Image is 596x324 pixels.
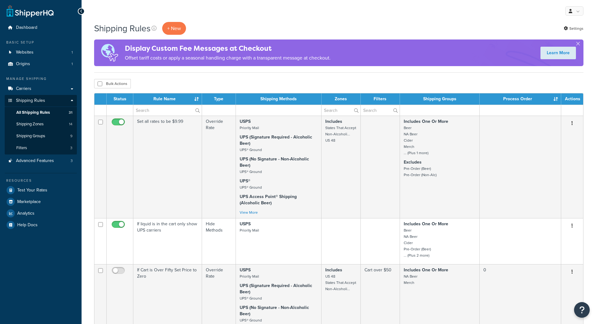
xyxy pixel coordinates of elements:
strong: UPS (No Signature - Non-Alcoholic Beer) [240,304,309,317]
strong: Includes One Or More [404,118,448,125]
div: Manage Shipping [5,76,77,81]
th: Status [107,93,133,105]
span: Test Your Rates [17,188,47,193]
strong: UPS (Signature Required - Alcoholic Beer) [240,134,312,147]
td: Set all rates to be $9.99 [133,116,202,218]
li: Filters [5,142,77,154]
td: If liquid is in the cart only show UPS carriers [133,218,202,264]
a: Shipping Zones 14 [5,118,77,130]
span: Carriers [16,86,31,91]
span: 31 [69,110,72,115]
span: Shipping Zones [16,122,44,127]
td: Override Rate [202,116,236,218]
strong: USPS [240,267,251,273]
span: Dashboard [16,25,37,30]
small: Priority Mail [240,125,259,131]
a: Shipping Rules [5,95,77,107]
li: All Shipping Rules [5,107,77,118]
small: Beer NA Beer Cider Merch ... (Plus 1 more) [404,125,428,156]
span: Help Docs [17,222,38,228]
div: Resources [5,178,77,183]
input: Search [322,105,360,116]
span: Shipping Groups [16,133,45,139]
span: 3 [70,145,72,151]
strong: UPS® [240,178,250,184]
li: Websites [5,47,77,58]
a: View More [240,210,258,215]
small: UPS® Ground [240,295,262,301]
div: Basic Setup [5,40,77,45]
li: Shipping Rules [5,95,77,154]
h1: Shipping Rules [94,22,151,34]
span: 9 [70,133,72,139]
span: 1 [72,50,73,55]
small: UPS® Ground [240,147,262,153]
button: Open Resource Center [574,302,590,318]
a: Help Docs [5,219,77,231]
a: Learn More [540,47,576,59]
a: Marketplace [5,196,77,207]
li: Origins [5,58,77,70]
a: Carriers [5,83,77,95]
span: Marketplace [17,199,41,205]
strong: Includes One Or More [404,221,448,227]
th: Type [202,93,236,105]
span: All Shipping Rules [16,110,50,115]
span: Origins [16,61,30,67]
small: Pre-Order (Beer) Pre-Order (Non-Alc) [404,166,437,178]
small: Beer NA Beer Cider Pre-Order (Beer) ... (Plus 2 more) [404,227,431,258]
th: Zones [322,93,361,105]
strong: Includes One Or More [404,267,448,273]
td: Hide Methods [202,218,236,264]
span: Analytics [17,211,35,216]
th: Shipping Groups [400,93,480,105]
p: Offset tariff costs or apply a seasonal handling charge with a transparent message at checkout. [125,54,331,62]
a: Advanced Features 3 [5,155,77,167]
a: Dashboard [5,22,77,34]
li: Shipping Zones [5,118,77,130]
small: States That Accept Non-Alcoholi... US 48 [325,125,356,143]
input: Search [133,105,202,116]
a: Shipping Groups 9 [5,130,77,142]
strong: UPS (Signature Required - Alcoholic Beer) [240,282,312,295]
th: Rule Name : activate to sort column ascending [133,93,202,105]
small: NA Beer Merch [404,274,418,285]
small: US 48 States That Accept Non-Alcoholi... [325,274,356,292]
p: + New [162,22,186,35]
strong: UPS Access Point® Shipping (Alcoholic Beer) [240,193,297,206]
small: Priority Mail [240,227,259,233]
a: Settings [564,24,583,33]
small: UPS® Ground [240,185,262,190]
th: Actions [561,93,583,105]
img: duties-banner-06bc72dcb5fe05cb3f9472aba00be2ae8eb53ab6f0d8bb03d382ba314ac3c341.png [94,39,125,66]
button: Bulk Actions [94,79,131,88]
a: Websites 1 [5,47,77,58]
strong: USPS [240,118,251,125]
th: Shipping Methods [236,93,322,105]
a: Test Your Rates [5,185,77,196]
span: Websites [16,50,34,55]
span: 14 [69,122,72,127]
small: UPS® Ground [240,169,262,175]
a: All Shipping Rules 31 [5,107,77,118]
span: 1 [72,61,73,67]
a: Origins 1 [5,58,77,70]
span: Advanced Features [16,158,54,164]
li: Shipping Groups [5,130,77,142]
th: Process Order : activate to sort column ascending [480,93,561,105]
small: Priority Mail [240,274,259,279]
a: ShipperHQ Home [7,5,54,17]
input: Search [361,105,400,116]
span: 3 [71,158,73,164]
li: Advanced Features [5,155,77,167]
span: Filters [16,145,27,151]
a: Analytics [5,208,77,219]
strong: Includes [325,118,342,125]
span: Shipping Rules [16,98,45,103]
h4: Display Custom Fee Messages at Checkout [125,43,331,54]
